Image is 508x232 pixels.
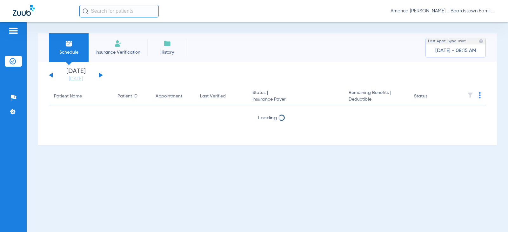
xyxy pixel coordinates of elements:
span: Schedule [54,49,84,56]
div: Last Verified [200,93,226,100]
img: group-dot-blue.svg [479,92,481,98]
div: Patient Name [54,93,107,100]
th: Remaining Benefits | [344,88,409,105]
div: Appointment [156,93,182,100]
li: [DATE] [57,68,95,82]
th: Status [409,88,452,105]
a: [DATE] [57,76,95,82]
div: Patient ID [117,93,145,100]
img: Manual Insurance Verification [114,40,122,47]
span: History [152,49,182,56]
img: History [164,40,171,47]
input: Search for patients [79,5,159,17]
img: Schedule [65,40,73,47]
span: Insurance Verification [93,49,143,56]
span: America [PERSON_NAME] - Beardstown Family Dental [391,8,495,14]
span: [DATE] - 08:15 AM [435,48,476,54]
img: Zuub Logo [13,5,35,16]
span: Deductible [349,96,404,103]
span: Loading [258,116,277,121]
div: Patient Name [54,93,82,100]
img: filter.svg [467,92,473,98]
img: last sync help info [479,39,483,43]
span: Insurance Payer [252,96,338,103]
img: Search Icon [83,8,88,14]
img: hamburger-icon [8,27,18,35]
span: Last Appt. Sync Time: [428,38,466,44]
div: Appointment [156,93,190,100]
th: Status | [247,88,344,105]
div: Last Verified [200,93,242,100]
div: Patient ID [117,93,137,100]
